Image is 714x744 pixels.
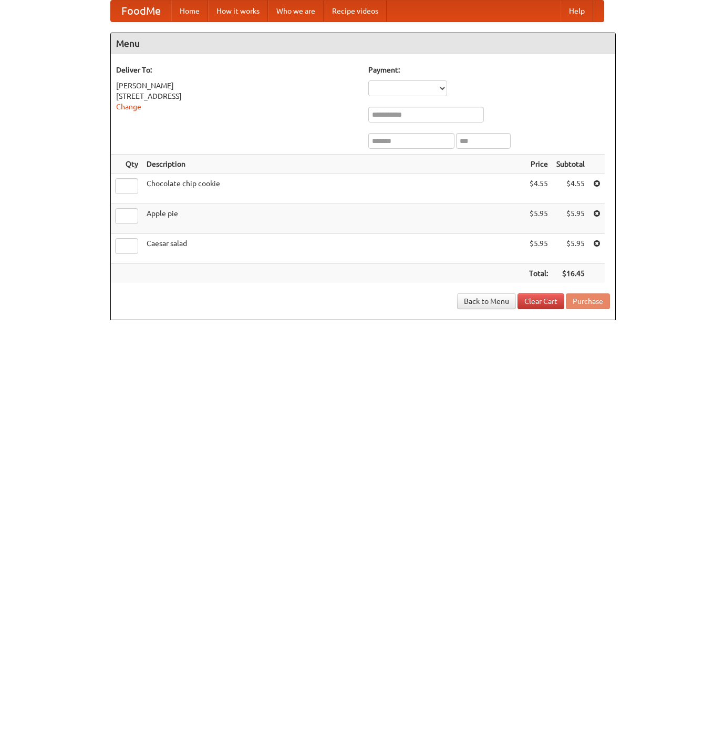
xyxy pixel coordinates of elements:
[116,80,358,91] div: [PERSON_NAME]
[142,155,525,174] th: Description
[171,1,208,22] a: Home
[552,264,589,283] th: $16.45
[111,1,171,22] a: FoodMe
[111,155,142,174] th: Qty
[518,293,564,309] a: Clear Cart
[142,174,525,204] td: Chocolate chip cookie
[552,234,589,264] td: $5.95
[525,234,552,264] td: $5.95
[525,204,552,234] td: $5.95
[268,1,324,22] a: Who we are
[525,155,552,174] th: Price
[457,293,516,309] a: Back to Menu
[566,293,610,309] button: Purchase
[525,174,552,204] td: $4.55
[142,234,525,264] td: Caesar salad
[208,1,268,22] a: How it works
[561,1,593,22] a: Help
[324,1,387,22] a: Recipe videos
[368,65,610,75] h5: Payment:
[552,174,589,204] td: $4.55
[116,103,141,111] a: Change
[116,65,358,75] h5: Deliver To:
[111,33,615,54] h4: Menu
[116,91,358,101] div: [STREET_ADDRESS]
[142,204,525,234] td: Apple pie
[552,155,589,174] th: Subtotal
[525,264,552,283] th: Total:
[552,204,589,234] td: $5.95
